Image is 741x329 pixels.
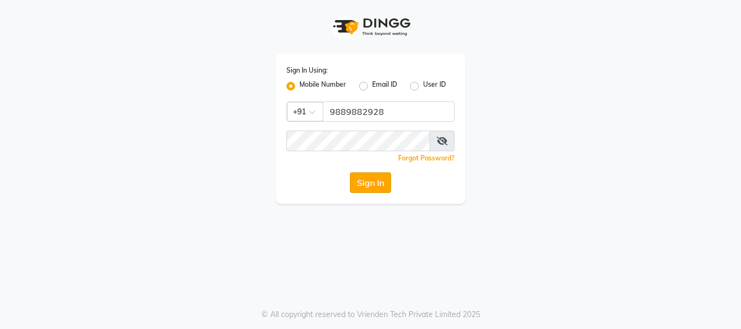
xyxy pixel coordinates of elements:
a: Forgot Password? [398,154,455,162]
label: Email ID [372,80,397,93]
input: Username [323,101,455,122]
label: Mobile Number [299,80,346,93]
img: logo1.svg [327,11,414,43]
input: Username [286,131,430,151]
label: Sign In Using: [286,66,328,75]
button: Sign In [350,172,391,193]
label: User ID [423,80,446,93]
